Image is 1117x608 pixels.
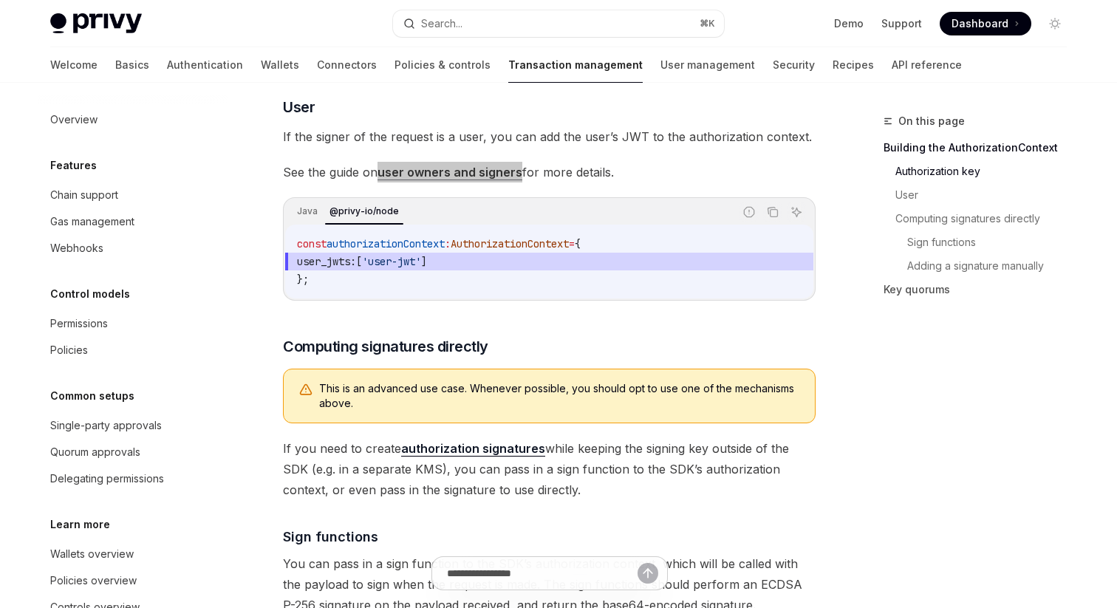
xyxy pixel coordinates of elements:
[895,160,1079,183] a: Authorization key
[38,310,228,337] a: Permissions
[50,13,142,34] img: light logo
[283,97,315,117] span: User
[898,112,965,130] span: On this page
[378,165,522,180] a: user owners and signers
[700,18,715,30] span: ⌘ K
[575,237,581,250] span: {
[787,202,806,222] button: Ask AI
[50,111,98,129] div: Overview
[327,237,445,250] span: authorizationContext
[50,285,130,303] h5: Control models
[362,255,421,268] span: 'user-jwt'
[283,162,816,182] span: See the guide on for more details.
[293,202,322,220] div: Java
[895,207,1079,230] a: Computing signatures directly
[261,47,299,83] a: Wallets
[907,230,1079,254] a: Sign functions
[1043,12,1067,35] button: Toggle dark mode
[50,315,108,332] div: Permissions
[283,126,816,147] span: If the signer of the request is a user, you can add the user’s JWT to the authorization context.
[50,47,98,83] a: Welcome
[297,237,327,250] span: const
[38,465,228,492] a: Delegating permissions
[833,47,874,83] a: Recipes
[773,47,815,83] a: Security
[356,255,362,268] span: [
[50,443,140,461] div: Quorum approvals
[508,47,643,83] a: Transaction management
[892,47,962,83] a: API reference
[50,417,162,434] div: Single-party approvals
[50,516,110,533] h5: Learn more
[297,273,309,286] span: };
[50,239,103,257] div: Webhooks
[884,136,1079,160] a: Building the AuthorizationContext
[421,15,462,33] div: Search...
[638,563,658,584] button: Send message
[952,16,1008,31] span: Dashboard
[895,183,1079,207] a: User
[940,12,1031,35] a: Dashboard
[38,439,228,465] a: Quorum approvals
[50,157,97,174] h5: Features
[38,208,228,235] a: Gas management
[421,255,427,268] span: ]
[38,337,228,363] a: Policies
[38,106,228,133] a: Overview
[50,213,134,230] div: Gas management
[881,16,922,31] a: Support
[50,186,118,204] div: Chain support
[319,381,800,411] span: This is an advanced use case. Whenever possible, you should opt to use one of the mechanisms above.
[50,341,88,359] div: Policies
[50,387,134,405] h5: Common setups
[283,336,488,357] span: Computing signatures directly
[660,47,755,83] a: User management
[50,545,134,563] div: Wallets overview
[445,237,451,250] span: :
[401,441,545,457] a: authorization signatures
[50,572,137,590] div: Policies overview
[834,16,864,31] a: Demo
[38,541,228,567] a: Wallets overview
[38,235,228,262] a: Webhooks
[393,10,724,37] button: Search...⌘K
[297,255,356,268] span: user_jwts:
[763,202,782,222] button: Copy the contents from the code block
[569,237,575,250] span: =
[167,47,243,83] a: Authentication
[283,527,378,547] span: Sign functions
[739,202,759,222] button: Report incorrect code
[115,47,149,83] a: Basics
[38,182,228,208] a: Chain support
[451,237,569,250] span: AuthorizationContext
[283,438,816,500] span: If you need to create while keeping the signing key outside of the SDK (e.g. in a separate KMS), ...
[38,567,228,594] a: Policies overview
[50,470,164,488] div: Delegating permissions
[325,202,403,220] div: @privy-io/node
[394,47,491,83] a: Policies & controls
[907,254,1079,278] a: Adding a signature manually
[884,278,1079,301] a: Key quorums
[298,383,313,397] svg: Warning
[317,47,377,83] a: Connectors
[38,412,228,439] a: Single-party approvals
